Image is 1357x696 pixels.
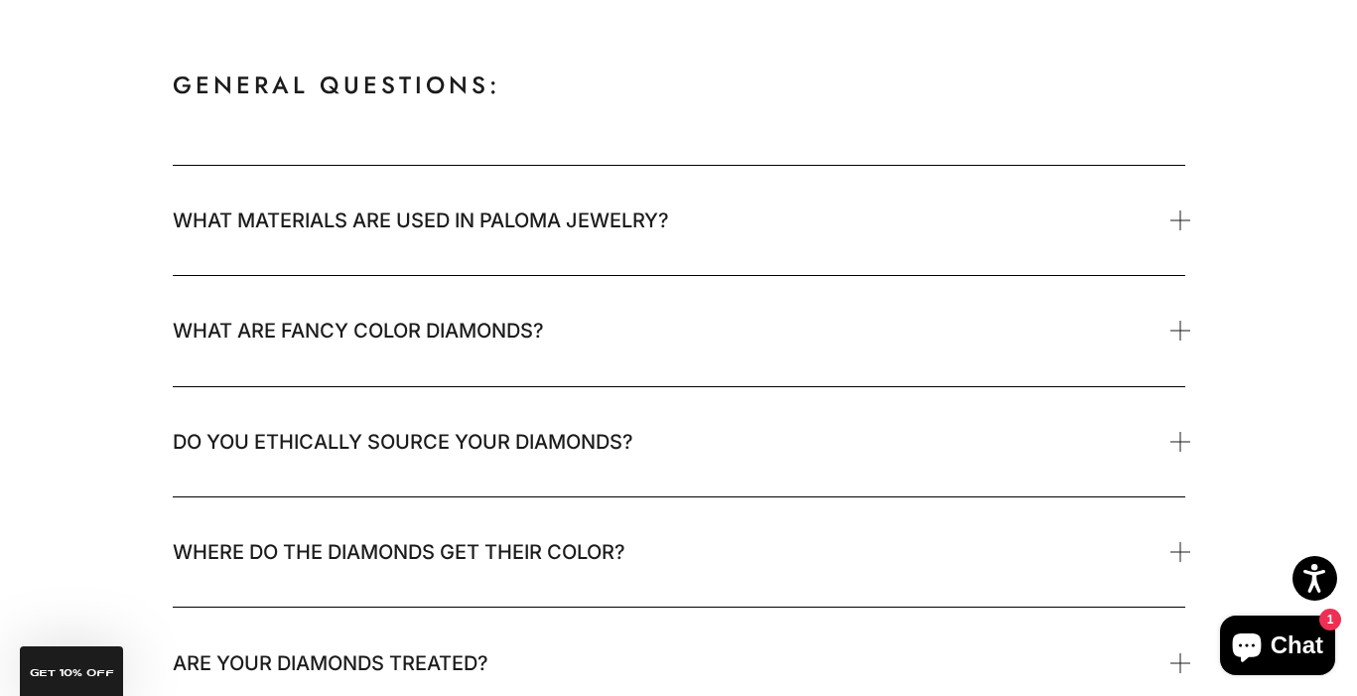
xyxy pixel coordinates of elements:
summary: What are fancy color diamonds? [173,276,1185,385]
summary: What materials are used in Paloma jewelry? [173,166,1185,275]
span: What materials are used in Paloma jewelry? [173,201,669,240]
span: Do you ethically source your diamonds? [173,422,633,462]
span: Are your diamonds treated? [173,643,488,683]
summary: Where do the diamonds get their color? [173,497,1185,607]
div: GET 10% Off [20,646,123,696]
p: General questions: [173,66,1185,105]
span: What are fancy color diamonds? [173,311,544,350]
inbox-online-store-chat: Shopify online store chat [1214,616,1341,680]
span: Where do the diamonds get their color? [173,532,625,572]
summary: Do you ethically source your diamonds? [173,387,1185,496]
span: GET 10% Off [30,668,114,678]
